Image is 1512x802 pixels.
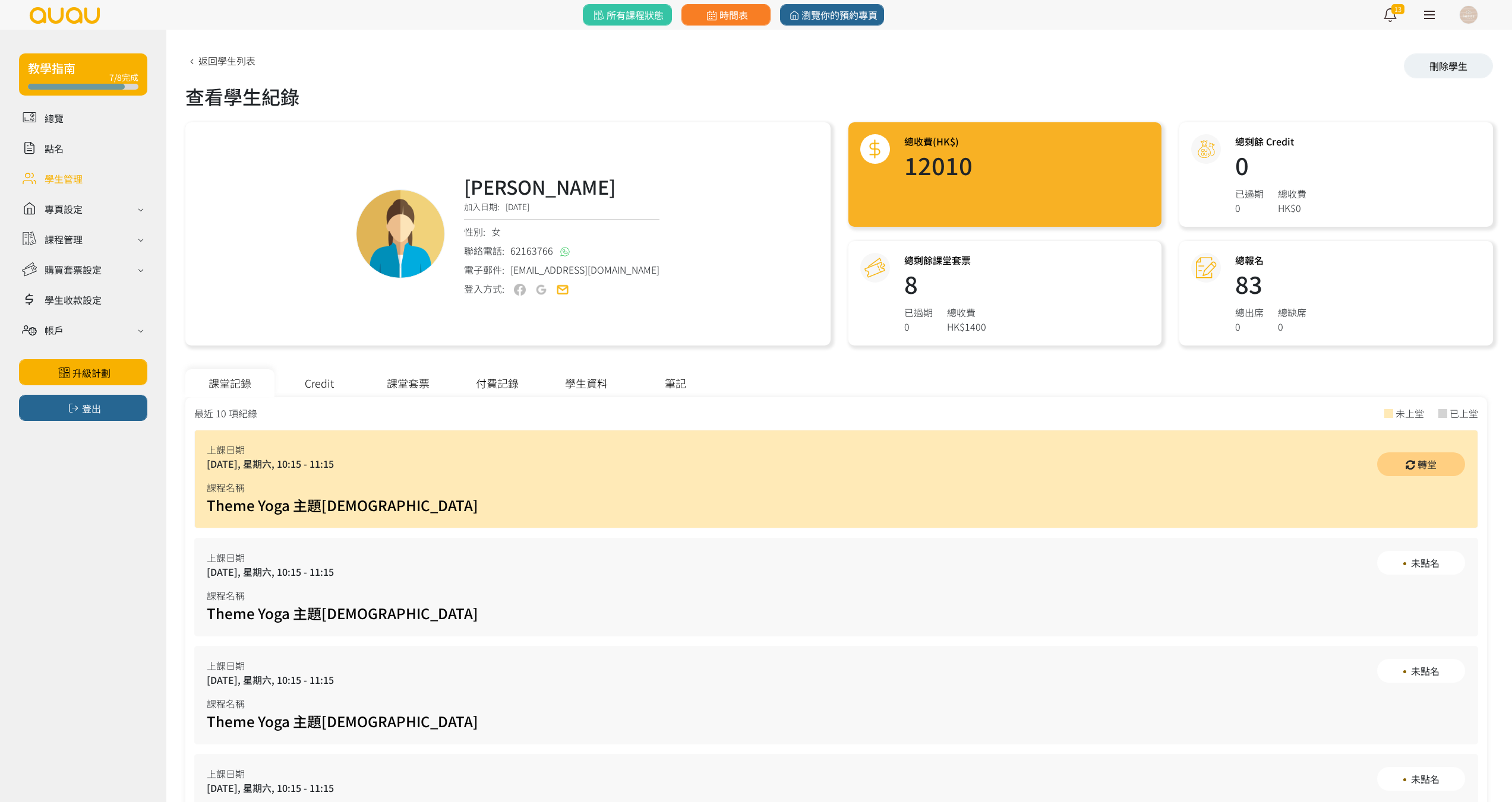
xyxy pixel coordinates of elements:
[1235,319,1264,334] div: 0
[207,603,478,623] a: Theme Yoga 主題[DEMOGRAPHIC_DATA]
[904,272,986,296] h1: 8
[904,319,933,334] div: 0
[510,262,659,277] span: [EMAIL_ADDRESS][DOMAIN_NAME]
[904,134,973,148] h3: 總收費(HK$)
[464,243,659,258] div: 聯絡電話:
[207,696,478,711] div: 課程名稱
[947,319,986,334] div: HK$1400
[1278,186,1306,201] div: 總收費
[780,4,884,26] a: 瀏覽你的預約專頁
[491,224,501,239] span: 女
[904,153,973,177] h1: 12010
[464,201,659,220] div: 加入日期:
[274,369,364,397] div: Credit
[29,7,101,24] img: logo.svg
[1235,305,1264,319] div: 總出席
[207,658,478,673] div: 上課日期
[1377,658,1466,683] a: 未點名
[506,201,529,213] span: [DATE]
[464,224,659,239] div: 性別:
[1235,186,1264,201] div: 已過期
[1196,139,1217,160] img: credit@2x.png
[947,305,986,319] div: 總收費
[464,262,659,277] div: 電子郵件:
[185,369,274,397] div: 課堂記錄
[464,281,504,296] div: 登入方式:
[1278,201,1306,215] div: HK$0
[1235,253,1306,267] h3: 總報名
[185,82,1493,110] div: 查看學生紀錄
[207,442,478,457] div: 上課日期
[207,766,478,781] div: 上課日期
[19,359,147,385] a: 升級計劃
[207,781,478,795] div: [DATE], 星期六, 10:15 - 11:15
[557,284,569,296] img: user-email-on.png
[207,565,478,579] div: [DATE], 星期六, 10:15 - 11:15
[510,243,553,258] span: 62163766
[864,258,885,278] img: courseCredit@2x.png
[1396,406,1424,420] div: 未上堂
[864,139,885,160] img: total@2x.png
[787,8,877,22] span: 瀏覽你的預約專頁
[681,4,771,26] a: 時間表
[904,253,986,267] h3: 總剩餘課堂套票
[207,494,478,515] a: Theme Yoga 主題[DEMOGRAPHIC_DATA]
[1404,53,1493,78] div: 刪除學生
[1450,406,1478,420] div: 已上堂
[904,305,933,319] div: 已過期
[364,369,453,397] div: 課堂套票
[1235,134,1306,148] h3: 總剩餘 Credit
[1377,550,1466,575] a: 未點名
[207,673,478,687] div: [DATE], 星期六, 10:15 - 11:15
[464,172,659,201] h3: [PERSON_NAME]
[1377,452,1466,477] a: 轉堂
[631,369,720,397] div: 筆記
[45,323,64,337] div: 帳戶
[1278,305,1306,319] div: 總缺席
[1235,153,1306,177] h1: 0
[207,550,478,565] div: 上課日期
[453,369,542,397] div: 付費記錄
[45,262,102,277] div: 購買套票設定
[45,202,83,216] div: 專頁設定
[1235,201,1264,215] div: 0
[542,369,631,397] div: 學生資料
[207,480,478,494] div: 課程名稱
[704,8,747,22] span: 時間表
[591,8,663,22] span: 所有課程狀態
[514,284,526,296] img: user-fb-off.png
[185,53,255,68] a: 返回學生列表
[1377,766,1466,791] a: 未點名
[194,406,257,420] div: 最近 10 項紀錄
[1235,272,1306,296] h1: 83
[583,4,672,26] a: 所有課程狀態
[207,588,478,603] div: 課程名稱
[19,395,147,421] button: 登出
[1196,258,1217,278] img: attendance@2x.png
[535,284,547,296] img: user-google-off.png
[207,457,478,471] div: [DATE], 星期六, 10:15 - 11:15
[560,247,570,256] img: whatsapp@2x.png
[45,232,83,246] div: 課程管理
[1391,4,1404,14] span: 13
[207,711,478,731] a: Theme Yoga 主題[DEMOGRAPHIC_DATA]
[1278,319,1306,334] div: 0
